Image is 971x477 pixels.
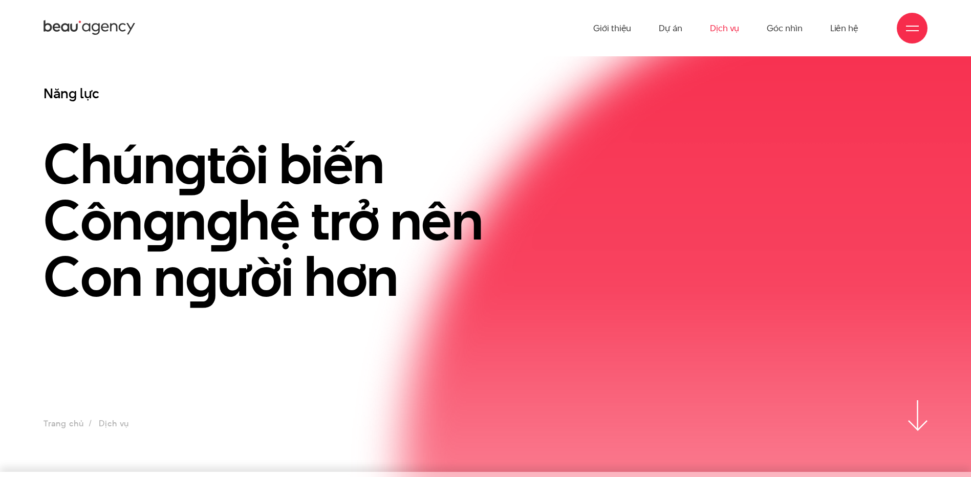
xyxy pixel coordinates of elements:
h3: Năng lực [44,84,700,102]
a: Trang chủ [44,418,83,429]
en: g [143,182,175,258]
h1: Chún tôi biến Côn n hệ trở nên Con n ười hơn [44,136,700,305]
en: g [175,125,207,202]
en: g [185,238,218,315]
en: g [206,182,239,258]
